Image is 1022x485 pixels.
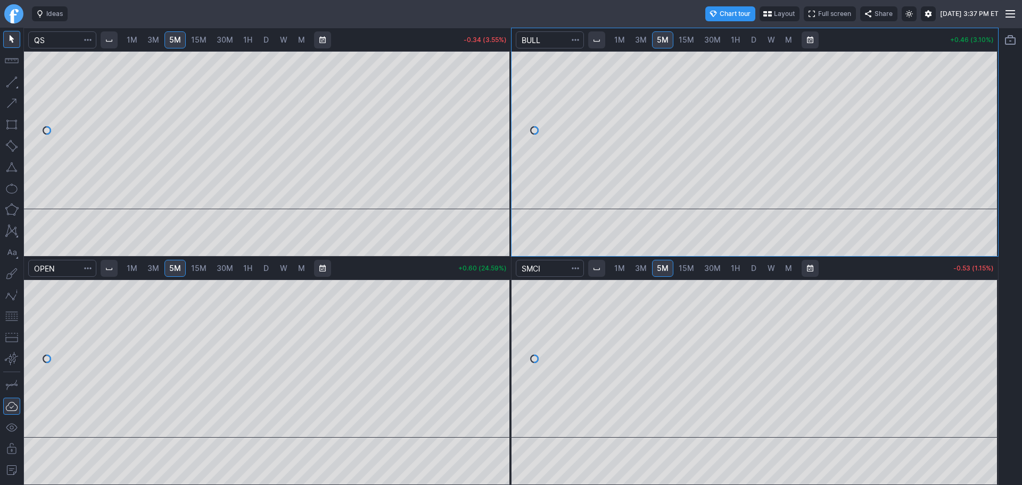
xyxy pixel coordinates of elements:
button: Range [802,31,819,48]
button: Triangle [3,159,20,176]
a: W [763,31,780,48]
a: D [258,31,275,48]
span: W [280,35,287,44]
span: 1M [614,35,625,44]
a: 3M [630,31,652,48]
span: D [751,264,756,273]
button: Search [568,260,583,277]
a: 15M [186,31,211,48]
span: Full screen [818,9,851,19]
a: W [275,260,292,277]
button: Drawing mode: Single [3,376,20,393]
a: 15M [674,260,699,277]
a: 1H [238,260,257,277]
a: 30M [212,31,238,48]
button: Drawings Autosave: On [3,398,20,415]
span: Ideas [46,9,63,19]
a: M [780,260,797,277]
span: 5M [657,35,669,44]
button: Elliott waves [3,286,20,303]
span: 30M [704,264,721,273]
span: 1H [243,264,252,273]
span: M [298,264,305,273]
span: 3M [635,35,647,44]
button: Position [3,329,20,346]
a: M [293,260,310,277]
span: 1M [127,35,137,44]
button: XABCD [3,223,20,240]
button: Layout [760,6,800,21]
span: 1H [731,35,740,44]
span: 15M [679,264,694,273]
button: Settings [921,6,936,21]
span: 5M [169,35,181,44]
a: 3M [630,260,652,277]
p: +0.46 (3.10%) [950,37,994,43]
button: Toggle light mode [902,6,917,21]
button: Range [314,31,331,48]
button: Rotated rectangle [3,137,20,154]
button: Measure [3,52,20,69]
span: 1H [731,264,740,273]
span: Share [875,9,893,19]
a: D [745,31,762,48]
a: 30M [212,260,238,277]
span: W [768,35,775,44]
a: D [258,260,275,277]
button: Arrow [3,95,20,112]
span: M [785,264,792,273]
button: Lock drawings [3,440,20,457]
a: W [275,31,292,48]
input: Search [516,260,584,277]
button: Line [3,73,20,91]
button: Interval [101,31,118,48]
span: [DATE] 3:37 PM ET [940,9,999,19]
a: 30M [699,31,726,48]
span: 1M [127,264,137,273]
input: Search [516,31,584,48]
a: Finviz.com [4,4,23,23]
span: M [298,35,305,44]
button: Text [3,244,20,261]
button: Range [802,260,819,277]
p: -0.53 (1.15%) [953,265,994,272]
span: W [280,264,287,273]
span: 15M [679,35,694,44]
a: 1H [238,31,257,48]
button: Interval [588,260,605,277]
button: Mouse [3,31,20,48]
a: 5M [164,260,186,277]
span: D [263,35,269,44]
span: M [785,35,792,44]
span: 5M [657,264,669,273]
button: Interval [101,260,118,277]
a: 5M [652,260,673,277]
a: D [745,260,762,277]
a: 3M [143,260,164,277]
span: 1H [243,35,252,44]
button: Full screen [804,6,856,21]
span: 30M [704,35,721,44]
a: W [763,260,780,277]
button: Ellipse [3,180,20,197]
button: Range [314,260,331,277]
span: Layout [774,9,795,19]
p: +0.60 (24.59%) [458,265,507,272]
span: D [263,264,269,273]
span: 1M [614,264,625,273]
button: Polygon [3,201,20,218]
a: 1M [609,31,630,48]
span: 3M [635,264,647,273]
button: Search [80,260,95,277]
a: 1M [122,260,142,277]
span: 3M [147,264,159,273]
button: Chart tour [705,6,755,21]
a: 1H [726,260,745,277]
a: 30M [699,260,726,277]
button: Hide drawings [3,419,20,436]
button: Brush [3,265,20,282]
button: Rectangle [3,116,20,133]
span: D [751,35,756,44]
span: W [768,264,775,273]
a: 15M [674,31,699,48]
